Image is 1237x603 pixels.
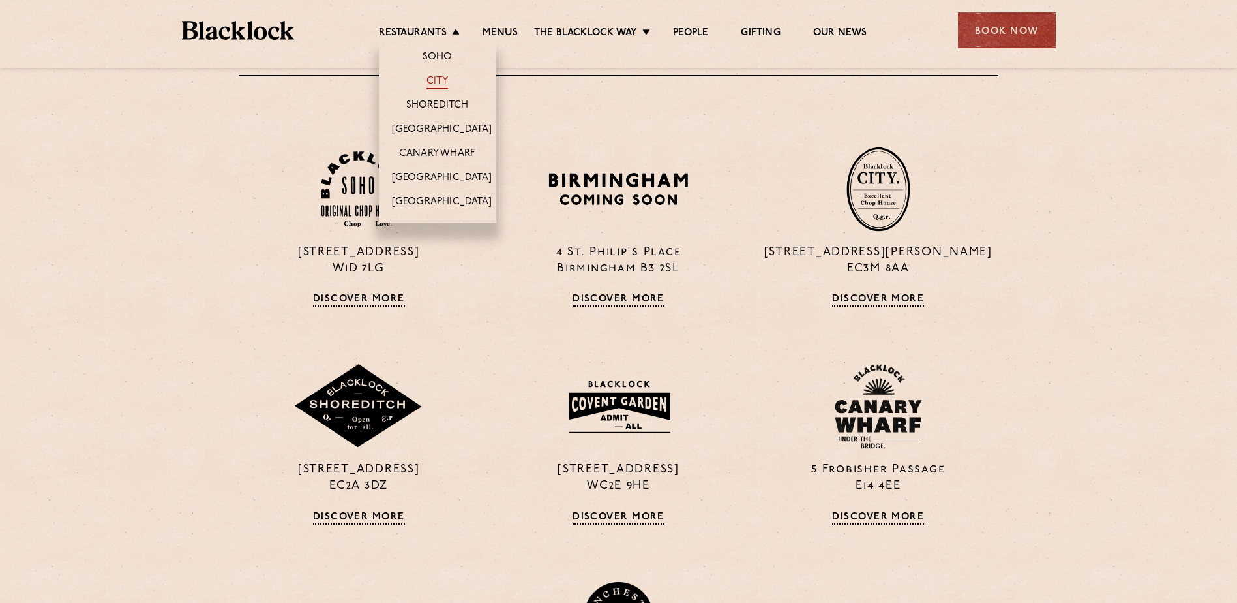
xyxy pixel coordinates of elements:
[835,364,922,449] img: BL_CW_Logo_Website.svg
[239,462,479,495] p: [STREET_ADDRESS] EC2A 3DZ
[741,27,780,41] a: Gifting
[832,294,924,307] a: Discover More
[546,168,691,209] img: BIRMINGHAM-P22_-e1747915156957.png
[392,196,492,210] a: [GEOGRAPHIC_DATA]
[556,373,681,441] img: BLA_1470_CoventGarden_Website_Solid.svg
[239,245,479,277] p: [STREET_ADDRESS] W1D 7LG
[958,12,1056,48] div: Book Now
[483,27,518,41] a: Menus
[498,462,738,495] p: [STREET_ADDRESS] WC2E 9HE
[758,462,998,495] p: 5 Frobisher Passage E14 4EE
[534,27,637,41] a: The Blacklock Way
[379,27,447,41] a: Restaurants
[498,245,738,277] p: 4 St. Philip's Place Birmingham B3 2SL
[406,99,469,114] a: Shoreditch
[758,245,998,277] p: [STREET_ADDRESS][PERSON_NAME] EC3M 8AA
[313,512,405,525] a: Discover More
[182,21,295,40] img: BL_Textured_Logo-footer-cropped.svg
[846,147,910,232] img: City-stamp-default.svg
[573,294,664,307] a: Discover More
[426,75,449,89] a: City
[392,123,492,138] a: [GEOGRAPHIC_DATA]
[832,512,924,525] a: Discover More
[673,27,708,41] a: People
[423,51,453,65] a: Soho
[392,172,492,186] a: [GEOGRAPHIC_DATA]
[293,364,424,449] img: Shoreditch-stamp-v2-default.svg
[813,27,867,41] a: Our News
[573,512,664,525] a: Discover More
[313,294,405,307] a: Discover More
[399,147,475,162] a: Canary Wharf
[321,151,396,228] img: Soho-stamp-default.svg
